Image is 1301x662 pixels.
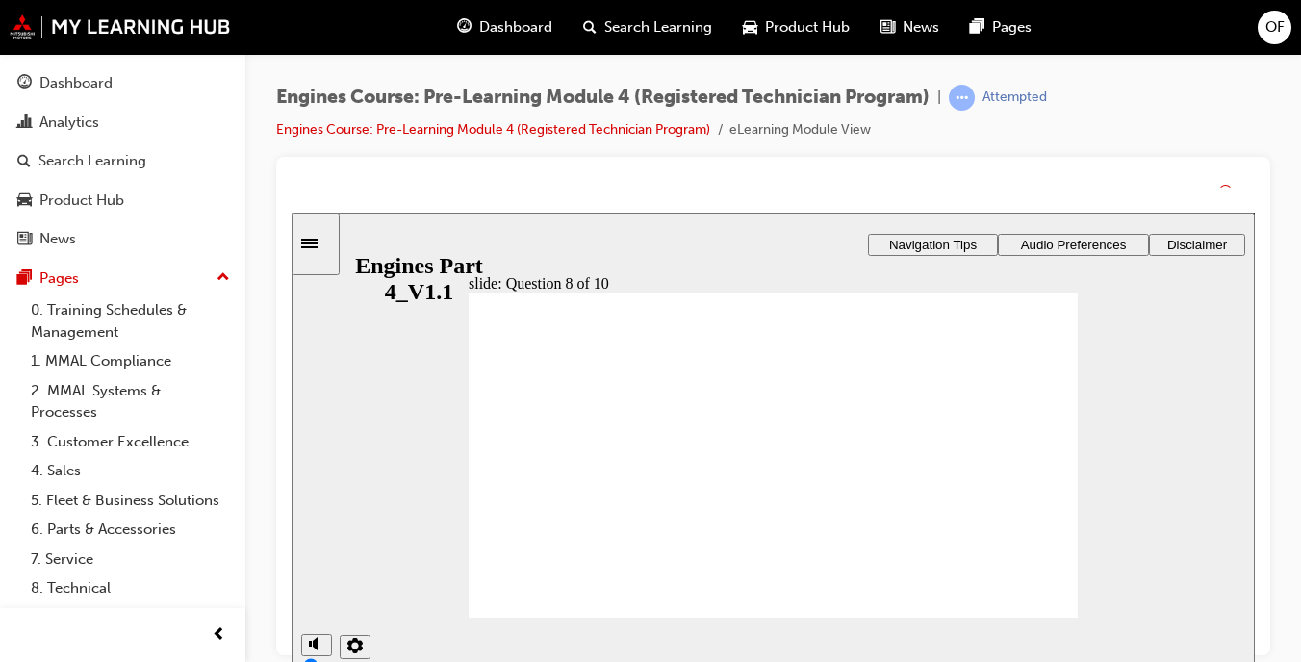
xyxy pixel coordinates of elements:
button: Audio Preferences [706,21,857,43]
button: Navigation Tips [576,21,706,43]
a: 4. Sales [23,456,238,486]
div: misc controls [10,405,77,468]
button: Pages [8,261,238,296]
span: Dashboard [479,16,552,38]
a: Analytics [8,105,238,140]
input: volume [12,446,136,461]
span: news-icon [880,15,895,39]
a: 0. Training Schedules & Management [23,295,238,346]
span: guage-icon [457,15,472,39]
button: OF [1258,11,1291,44]
a: 1. MMAL Compliance [23,346,238,376]
div: News [39,228,76,250]
button: DashboardAnalyticsSearch LearningProduct HubNews [8,62,238,261]
span: News [903,16,939,38]
span: Audio Preferences [729,25,835,39]
span: Engines Course: Pre-Learning Module 4 (Registered Technician Program) [276,87,930,109]
a: news-iconNews [865,8,955,47]
div: Search Learning [38,150,146,172]
a: News [8,221,238,257]
span: learningRecordVerb_ATTEMPT-icon [949,85,975,111]
span: up-icon [217,266,230,291]
button: Disclaimer [857,21,954,43]
a: guage-iconDashboard [442,8,568,47]
a: 2. MMAL Systems & Processes [23,376,238,427]
div: Dashboard [39,72,113,94]
a: 8. Technical [23,573,238,603]
div: Pages [39,267,79,290]
a: Search Learning [8,143,238,179]
label: Zoom to fit [48,446,85,497]
img: mmal [10,14,231,39]
a: 3. Customer Excellence [23,427,238,457]
li: eLearning Module View [729,119,871,141]
span: car-icon [17,192,32,210]
a: car-iconProduct Hub [727,8,865,47]
span: chart-icon [17,115,32,132]
span: guage-icon [17,75,32,92]
a: 6. Parts & Accessories [23,515,238,545]
span: | [937,87,941,109]
div: Analytics [39,112,99,134]
span: pages-icon [970,15,984,39]
span: Search Learning [604,16,712,38]
span: news-icon [17,231,32,248]
span: prev-icon [212,624,226,648]
div: Attempted [982,89,1047,107]
span: Product Hub [765,16,850,38]
a: pages-iconPages [955,8,1047,47]
span: search-icon [17,153,31,170]
span: Pages [992,16,1032,38]
span: OF [1265,16,1285,38]
span: car-icon [743,15,757,39]
span: Disclaimer [876,25,935,39]
button: settings [48,422,79,446]
a: Dashboard [8,65,238,101]
a: 9. MyLH Information [23,603,238,633]
span: pages-icon [17,270,32,288]
a: Product Hub [8,183,238,218]
button: volume [10,421,40,444]
a: search-iconSearch Learning [568,8,727,47]
a: Engines Course: Pre-Learning Module 4 (Registered Technician Program) [276,121,710,138]
a: 5. Fleet & Business Solutions [23,486,238,516]
div: Product Hub [39,190,124,212]
a: 7. Service [23,545,238,574]
span: Navigation Tips [598,25,685,39]
span: search-icon [583,15,597,39]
